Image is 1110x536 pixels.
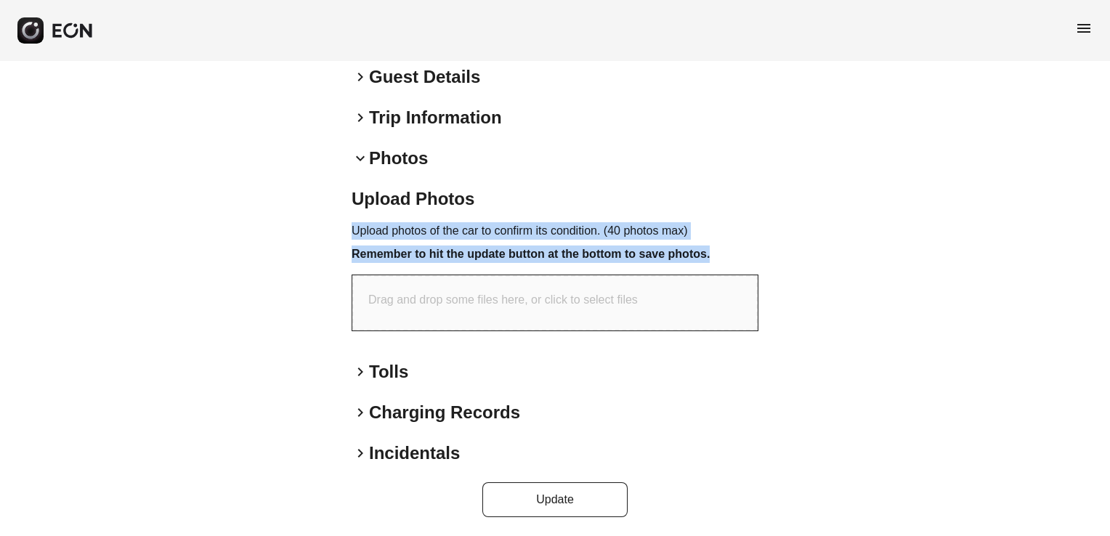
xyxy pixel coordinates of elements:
span: keyboard_arrow_right [352,444,369,462]
span: menu [1075,20,1093,37]
span: keyboard_arrow_right [352,363,369,381]
p: Upload photos of the car to confirm its condition. (40 photos max) [352,222,758,240]
span: keyboard_arrow_right [352,68,369,86]
h2: Tolls [369,360,408,383]
p: Drag and drop some files here, or click to select files [368,291,638,309]
h2: Photos [369,147,428,170]
h2: Incidentals [369,442,460,465]
span: keyboard_arrow_right [352,404,369,421]
h3: Remember to hit the update button at the bottom to save photos. [352,245,758,263]
span: keyboard_arrow_right [352,109,369,126]
h2: Upload Photos [352,187,758,211]
h2: Guest Details [369,65,480,89]
button: Update [482,482,628,517]
h2: Charging Records [369,401,520,424]
span: keyboard_arrow_down [352,150,369,167]
h2: Trip Information [369,106,502,129]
